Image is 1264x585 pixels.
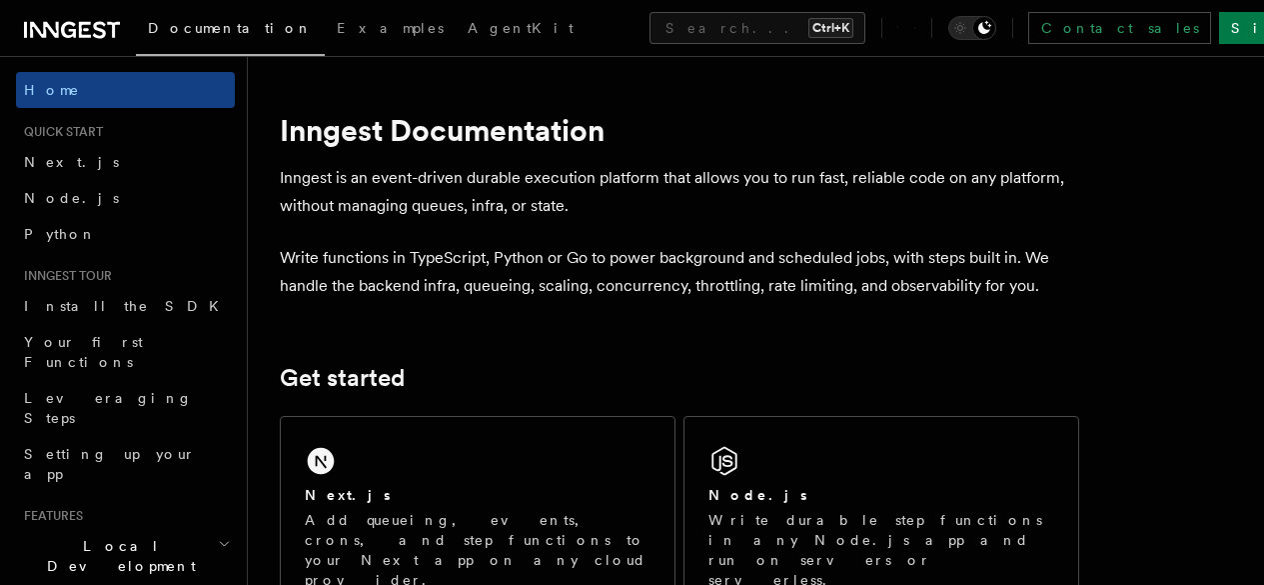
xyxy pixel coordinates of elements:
a: Install the SDK [16,288,235,324]
span: Inngest tour [16,268,112,284]
a: Next.js [16,144,235,180]
p: Write functions in TypeScript, Python or Go to power background and scheduled jobs, with steps bu... [280,244,1079,300]
span: Documentation [148,20,313,36]
span: Local Development [16,536,218,576]
span: Install the SDK [24,298,231,314]
span: Setting up your app [24,446,196,482]
button: Local Development [16,528,235,584]
span: Leveraging Steps [24,390,193,426]
span: Next.js [24,154,119,170]
a: Documentation [136,6,325,56]
a: AgentKit [456,6,586,54]
span: Your first Functions [24,334,143,370]
kbd: Ctrl+K [808,18,853,38]
span: Examples [337,20,444,36]
span: Quick start [16,124,103,140]
a: Home [16,72,235,108]
button: Search...Ctrl+K [649,12,865,44]
a: Examples [325,6,456,54]
a: Node.js [16,180,235,216]
h1: Inngest Documentation [280,112,1079,148]
span: Python [24,226,97,242]
a: Contact sales [1028,12,1211,44]
span: Home [24,80,80,100]
button: Toggle dark mode [948,16,996,40]
span: Node.js [24,190,119,206]
p: Inngest is an event-driven durable execution platform that allows you to run fast, reliable code ... [280,164,1079,220]
a: Setting up your app [16,436,235,492]
a: Leveraging Steps [16,380,235,436]
h2: Next.js [305,485,391,505]
h2: Node.js [708,485,807,505]
a: Get started [280,364,405,392]
span: AgentKit [468,20,574,36]
a: Python [16,216,235,252]
a: Your first Functions [16,324,235,380]
span: Features [16,508,83,524]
